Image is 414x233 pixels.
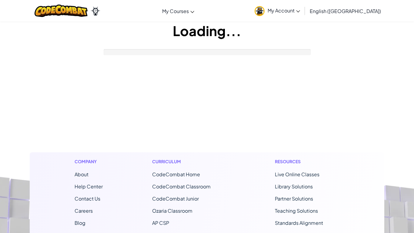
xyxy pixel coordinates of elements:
a: Partner Solutions [275,195,313,202]
a: AP CSP [152,220,169,226]
span: Contact Us [75,195,100,202]
a: Help Center [75,183,103,190]
a: Ozaria Classroom [152,208,192,214]
h1: Company [75,158,103,165]
a: My Account [252,1,303,20]
span: My Account [268,7,300,14]
img: avatar [255,6,265,16]
span: My Courses [162,8,189,14]
a: English ([GEOGRAPHIC_DATA]) [307,3,384,19]
h1: Resources [275,158,339,165]
a: Blog [75,220,85,226]
h1: Curriculum [152,158,225,165]
a: CodeCombat Classroom [152,183,211,190]
a: Live Online Classes [275,171,319,177]
a: About [75,171,88,177]
a: Teaching Solutions [275,208,318,214]
span: CodeCombat Home [152,171,200,177]
a: My Courses [159,3,197,19]
a: Standards Alignment [275,220,323,226]
img: CodeCombat logo [35,5,88,17]
img: Ozaria [91,6,100,15]
a: Library Solutions [275,183,313,190]
a: Careers [75,208,93,214]
span: English ([GEOGRAPHIC_DATA]) [310,8,381,14]
a: CodeCombat Junior [152,195,199,202]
